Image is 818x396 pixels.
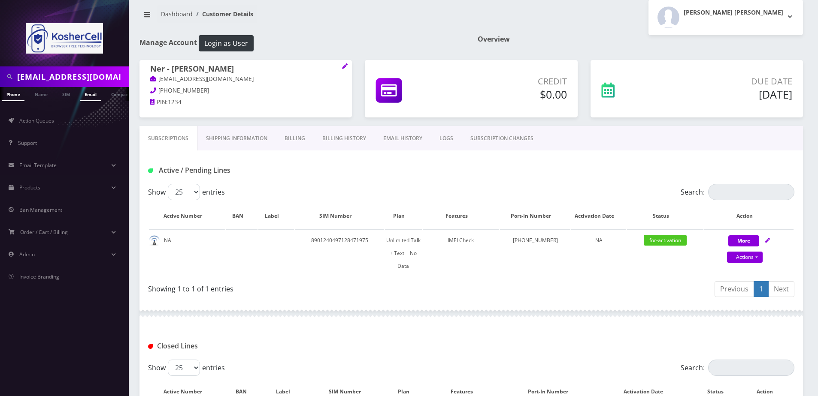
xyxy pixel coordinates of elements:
img: Active / Pending Lines [148,168,153,173]
a: LOGS [431,126,462,151]
a: Previous [715,281,754,297]
h1: Closed Lines [148,342,355,350]
th: Active Number: activate to sort column ascending [149,204,225,228]
label: Search: [681,184,794,200]
th: Label: activate to sort column ascending [258,204,294,228]
span: Products [19,184,40,191]
span: Support [18,139,37,147]
p: Credit [461,75,567,88]
span: Order / Cart / Billing [20,228,68,236]
h5: $0.00 [461,88,567,101]
h1: Manage Account [139,35,465,51]
td: 8901240497128471975 [295,229,384,277]
label: Show entries [148,184,225,200]
button: Login as User [199,35,254,51]
a: Company [107,87,136,100]
input: Search: [708,360,794,376]
span: 1234 [168,98,182,106]
a: Actions [727,252,763,263]
nav: breadcrumb [139,5,465,30]
a: Next [768,281,794,297]
span: [PHONE_NUMBER] [158,87,209,94]
th: Activation Date: activate to sort column ascending [571,204,626,228]
th: BAN: activate to sort column ascending [226,204,258,228]
th: SIM Number: activate to sort column ascending [295,204,384,228]
th: Action: activate to sort column ascending [704,204,794,228]
th: Plan: activate to sort column ascending [385,204,422,228]
img: KosherCell [26,23,103,54]
a: Name [30,87,52,100]
span: Ban Management [19,206,62,213]
input: Search: [708,184,794,200]
h2: [PERSON_NAME] [PERSON_NAME] [684,9,783,16]
label: Search: [681,360,794,376]
span: Admin [19,251,35,258]
td: Unlimited Talk + Text + No Data [385,229,422,277]
a: Subscriptions [139,126,197,151]
a: EMAIL HISTORY [375,126,431,151]
td: [PHONE_NUMBER] [500,229,570,277]
h1: Ner - [PERSON_NAME] [150,64,341,75]
a: 1 [754,281,769,297]
a: Shipping Information [197,126,276,151]
th: Status: activate to sort column ascending [627,204,703,228]
div: Showing 1 to 1 of 1 entries [148,280,465,294]
a: Billing [276,126,314,151]
h1: Active / Pending Lines [148,166,355,174]
span: Email Template [19,162,57,169]
label: Show entries [148,360,225,376]
a: Login as User [197,38,254,47]
a: Billing History [314,126,375,151]
span: Invoice Branding [19,273,59,280]
h1: Overview [478,35,803,43]
select: Showentries [168,360,200,376]
span: Action Queues [19,117,54,124]
p: Due Date [669,75,792,88]
a: Phone [2,87,24,101]
input: Search in Company [17,69,127,85]
span: NA [595,237,603,244]
h5: [DATE] [669,88,792,101]
button: More [728,235,759,246]
img: default.png [149,235,160,246]
a: SUBSCRIPTION CHANGES [462,126,542,151]
a: SIM [58,87,74,100]
a: Dashboard [161,10,193,18]
span: for-activation [644,235,687,246]
a: [EMAIL_ADDRESS][DOMAIN_NAME] [150,75,254,84]
div: IMEI Check [423,234,499,247]
td: NA [149,229,225,277]
select: Showentries [168,184,200,200]
a: Email [80,87,101,101]
th: Features: activate to sort column ascending [423,204,499,228]
img: Closed Lines [148,344,153,349]
a: PIN: [150,98,168,107]
th: Port-In Number: activate to sort column ascending [500,204,570,228]
li: Customer Details [193,9,253,18]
